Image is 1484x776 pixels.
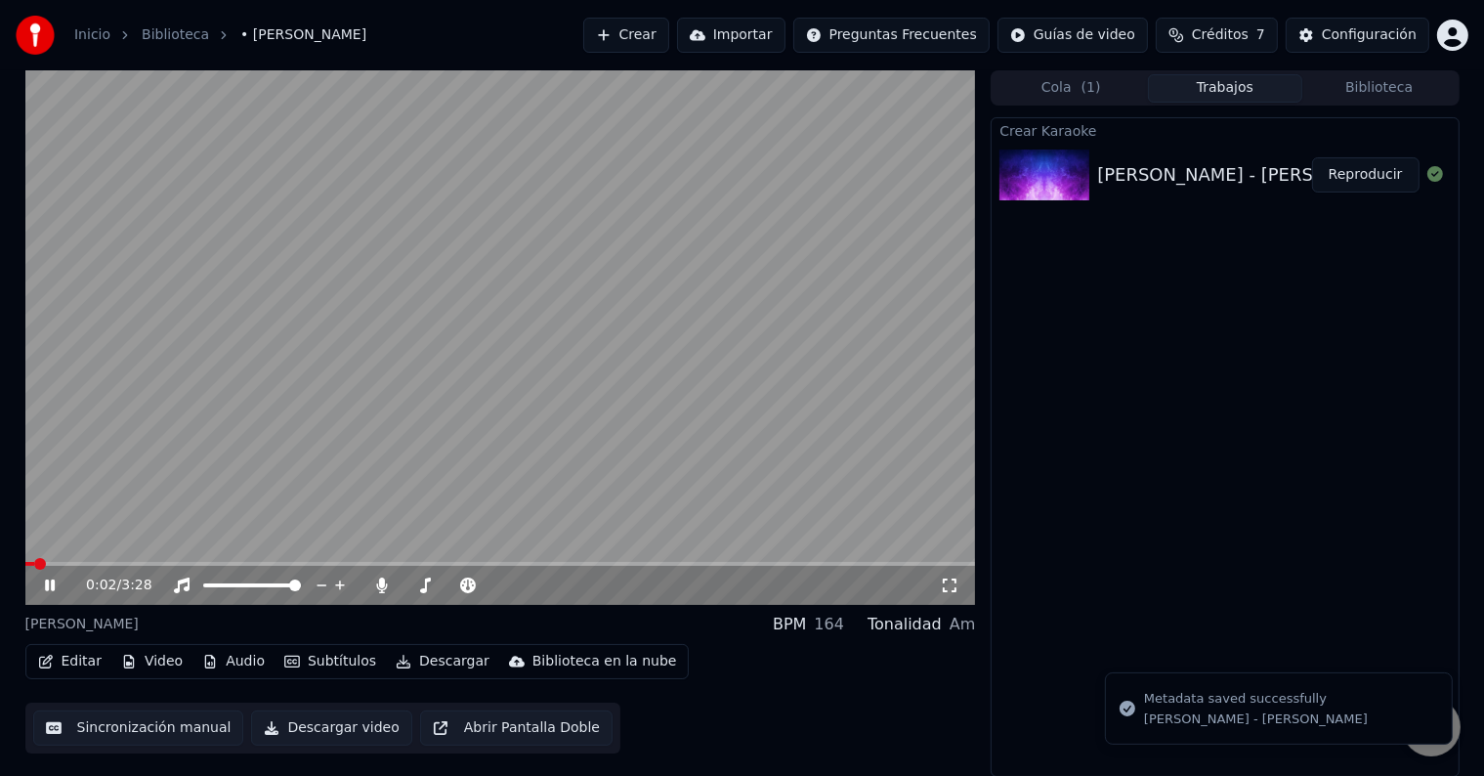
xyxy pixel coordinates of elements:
[1148,74,1302,103] button: Trabajos
[997,18,1148,53] button: Guías de video
[1081,78,1101,98] span: ( 1 )
[121,576,151,595] span: 3:28
[992,118,1458,142] div: Crear Karaoke
[677,18,785,53] button: Importar
[1302,74,1457,103] button: Biblioteca
[420,711,613,746] button: Abrir Pantalla Doble
[1192,25,1249,45] span: Créditos
[388,648,497,675] button: Descargar
[25,615,139,634] div: [PERSON_NAME]
[30,648,109,675] button: Editar
[113,648,191,675] button: Video
[251,711,411,746] button: Descargar video
[950,613,976,636] div: Am
[1312,157,1420,193] button: Reproducir
[276,648,384,675] button: Subtítulos
[814,613,844,636] div: 164
[1256,25,1265,45] span: 7
[1097,161,1407,189] div: [PERSON_NAME] - [PERSON_NAME]
[142,25,209,45] a: Biblioteca
[74,25,110,45] a: Inicio
[240,25,366,45] span: • [PERSON_NAME]
[86,576,116,595] span: 0:02
[194,648,273,675] button: Audio
[868,613,942,636] div: Tonalidad
[773,613,806,636] div: BPM
[74,25,366,45] nav: breadcrumb
[793,18,990,53] button: Preguntas Frecuentes
[1144,689,1368,709] div: Metadata saved successfully
[1144,711,1368,728] div: [PERSON_NAME] - [PERSON_NAME]
[33,711,244,746] button: Sincronización manual
[1322,25,1417,45] div: Configuración
[1156,18,1278,53] button: Créditos7
[994,74,1148,103] button: Cola
[1286,18,1429,53] button: Configuración
[532,652,677,671] div: Biblioteca en la nube
[86,576,133,595] div: /
[583,18,669,53] button: Crear
[16,16,55,55] img: youka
